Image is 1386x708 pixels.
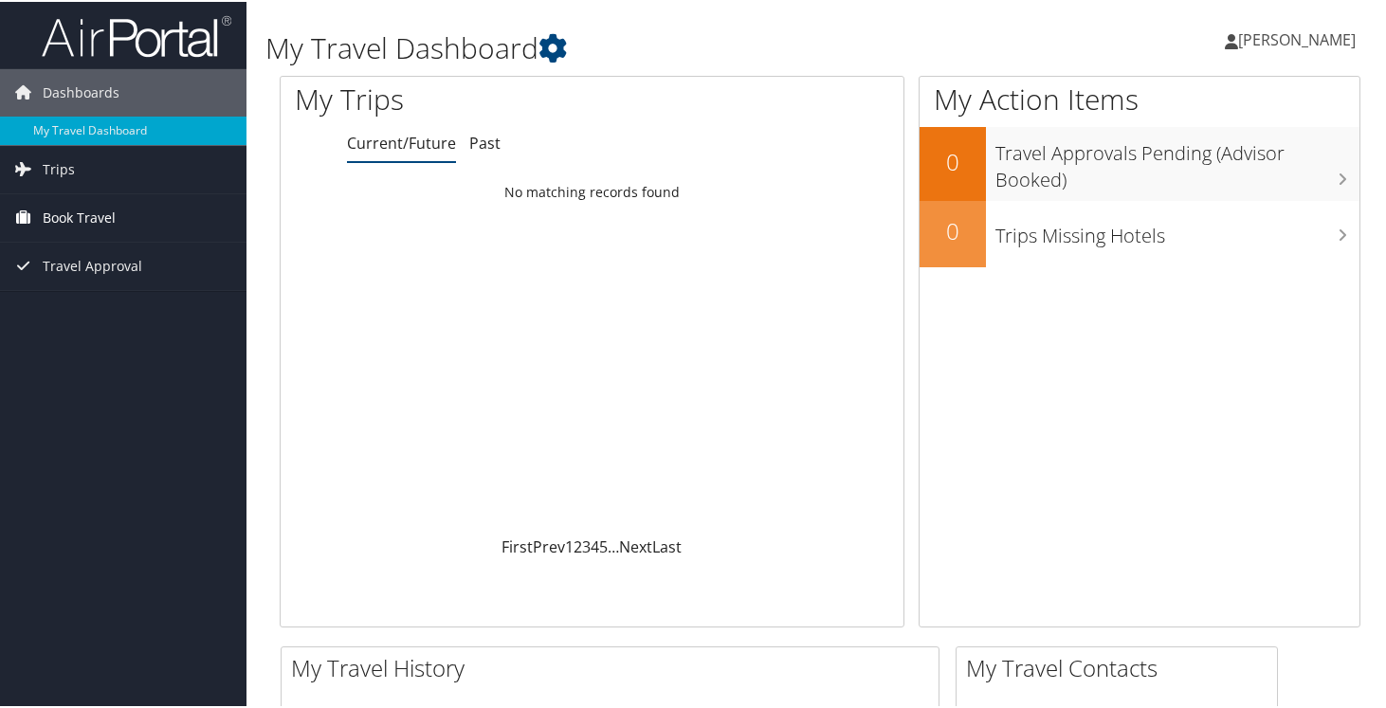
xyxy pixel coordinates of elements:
h1: My Travel Dashboard [265,27,1005,66]
a: 5 [599,535,608,555]
a: First [502,535,533,555]
a: 4 [591,535,599,555]
a: 0Travel Approvals Pending (Advisor Booked) [920,125,1359,198]
a: 1 [565,535,574,555]
a: [PERSON_NAME] [1225,9,1375,66]
a: 2 [574,535,582,555]
span: … [608,535,619,555]
h2: My Travel History [291,650,939,682]
img: airportal-logo.png [42,12,231,57]
a: Next [619,535,652,555]
a: Past [469,131,501,152]
span: Dashboards [43,67,119,115]
h2: 0 [920,144,986,176]
span: Travel Approval [43,241,142,288]
a: 3 [582,535,591,555]
h3: Travel Approvals Pending (Advisor Booked) [995,129,1359,191]
a: Last [652,535,682,555]
h1: My Trips [295,78,629,118]
a: Prev [533,535,565,555]
h3: Trips Missing Hotels [995,211,1359,247]
h1: My Action Items [920,78,1359,118]
a: Current/Future [347,131,456,152]
span: Book Travel [43,192,116,240]
h2: My Travel Contacts [966,650,1277,682]
span: [PERSON_NAME] [1238,27,1356,48]
td: No matching records found [281,173,903,208]
span: Trips [43,144,75,191]
h2: 0 [920,213,986,245]
a: 0Trips Missing Hotels [920,199,1359,265]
